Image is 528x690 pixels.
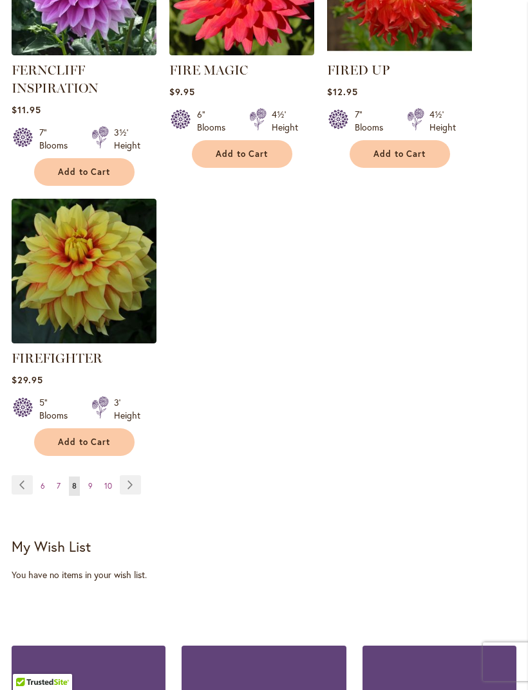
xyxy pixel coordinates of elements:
[12,104,41,116] span: $11.95
[88,481,93,491] span: 9
[216,149,269,159] span: Add to Cart
[58,437,111,448] span: Add to Cart
[192,140,292,168] button: Add to Cart
[114,126,140,152] div: 3½' Height
[12,350,102,366] a: FIREFIGHTER
[327,62,390,78] a: FIRED UP
[39,126,76,152] div: 7" Blooms
[12,334,156,346] a: FIREFIGHTER
[12,62,99,96] a: FERNCLIFF INSPIRATION
[327,46,472,58] a: FIRED UP
[85,477,96,496] a: 9
[373,149,426,159] span: Add to Cart
[169,62,248,78] a: FIRE MAGIC
[12,537,91,556] strong: My Wish List
[101,477,115,496] a: 10
[37,477,48,496] a: 6
[169,86,195,98] span: $9.95
[34,158,135,186] button: Add to Cart
[272,108,298,134] div: 4½' Height
[12,374,43,386] span: $29.95
[53,477,64,496] a: 7
[104,481,112,491] span: 10
[12,199,156,343] img: FIREFIGHTER
[34,428,135,456] button: Add to Cart
[39,396,76,422] div: 5" Blooms
[114,396,140,422] div: 3' Height
[12,46,156,58] a: Ferncliff Inspiration
[429,108,456,134] div: 4½' Height
[58,167,111,177] span: Add to Cart
[57,481,61,491] span: 7
[197,108,234,134] div: 6" Blooms
[327,86,358,98] span: $12.95
[41,481,45,491] span: 6
[350,140,450,168] button: Add to Cart
[169,46,314,58] a: FIRE MAGIC
[355,108,391,134] div: 7" Blooms
[10,644,46,680] iframe: Launch Accessibility Center
[72,481,77,491] span: 8
[12,568,516,581] div: You have no items in your wish list.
